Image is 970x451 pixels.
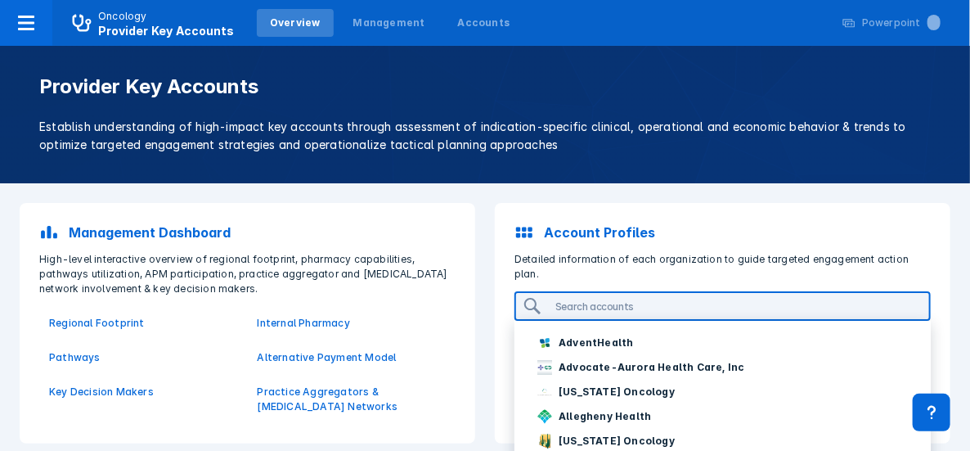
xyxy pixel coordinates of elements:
a: Key Decision Makers [49,385,238,399]
p: Allegheny Health [559,409,651,424]
button: AdventHealth [524,331,921,355]
span: Provider Key Accounts [98,24,234,38]
a: Pathways [49,350,238,365]
a: Management [340,9,438,37]
img: advocate-aurora.png [537,360,552,375]
p: [US_STATE] Oncology [559,385,675,399]
p: High-level interactive overview of regional footprint, pharmacy capabilities, pathways utilizatio... [29,252,465,296]
button: Advocate-Aurora Health Care, Inc [524,355,921,380]
img: allegheny-general-hospital.png [537,409,552,424]
a: Internal Pharmacy [258,316,447,331]
p: Account Profiles [544,223,655,242]
div: Powerpoint [862,16,941,30]
a: Management Dashboard [29,213,465,252]
div: Management [353,16,425,30]
h1: Provider Key Accounts [39,75,931,98]
img: az-oncology-associates.png [537,434,552,449]
div: Contact Support [913,394,950,431]
a: View All Accounts [505,331,941,365]
p: Establish understanding of high-impact key accounts through assessment of indication-specific cli... [39,118,931,154]
p: Detailed information of each organization to guide targeted engagement action plan. [505,252,941,282]
img: adventhealth.png [537,336,552,350]
p: Oncology [98,9,147,24]
img: alabama-oncology.png [537,385,552,399]
a: Practice Aggregators & [MEDICAL_DATA] Networks [258,385,447,414]
a: Accounts [445,9,523,37]
a: Alternative Payment Model [258,350,447,365]
p: Advocate-Aurora Health Care, Inc [559,360,744,375]
button: [US_STATE] Oncology [524,380,921,404]
p: AdventHealth [559,336,633,350]
div: Overview [270,16,321,30]
button: Allegheny Health [524,404,921,429]
a: Regional Footprint [49,316,238,331]
div: Accounts [458,16,510,30]
p: Management Dashboard [69,223,231,242]
a: Account Profiles [505,213,941,252]
a: Overview [257,9,334,37]
input: Search accounts [549,293,929,319]
p: [US_STATE] Oncology [559,434,675,449]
